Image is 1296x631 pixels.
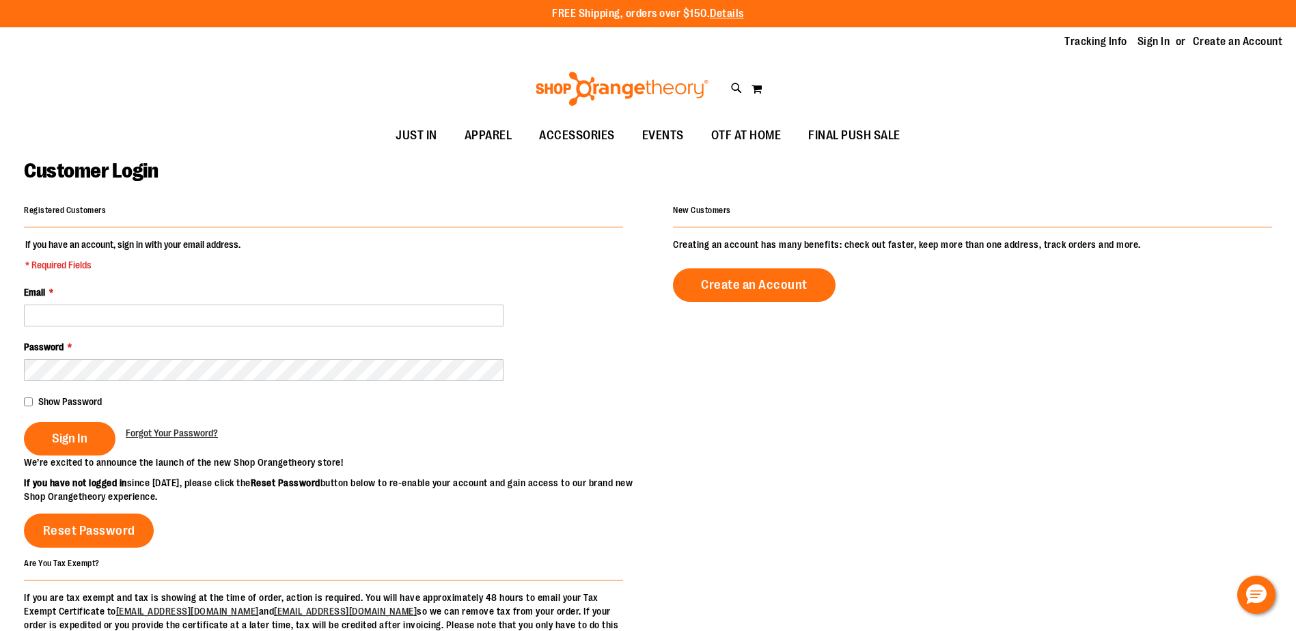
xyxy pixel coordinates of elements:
[465,120,512,151] span: APPAREL
[396,120,437,151] span: JUST IN
[52,431,87,446] span: Sign In
[711,120,782,151] span: OTF AT HOME
[808,120,900,151] span: FINAL PUSH SALE
[24,206,106,215] strong: Registered Customers
[534,72,711,106] img: Shop Orangetheory
[673,238,1272,251] p: Creating an account has many benefits: check out faster, keep more than one address, track orders...
[24,477,127,488] strong: If you have not logged in
[126,427,218,438] span: Forgot Your Password?
[1193,34,1283,49] a: Create an Account
[24,476,648,503] p: since [DATE], please click the button below to re-enable your account and gain access to our bran...
[701,277,808,292] span: Create an Account
[24,159,158,182] span: Customer Login
[126,426,218,440] a: Forgot Your Password?
[673,206,731,215] strong: New Customers
[673,268,836,302] a: Create an Account
[38,396,102,407] span: Show Password
[525,120,629,152] a: ACCESSORIES
[116,606,259,617] a: [EMAIL_ADDRESS][DOMAIN_NAME]
[24,455,648,469] p: We’re excited to announce the launch of the new Shop Orangetheory store!
[24,238,242,272] legend: If you have an account, sign in with your email address.
[629,120,698,152] a: EVENTS
[698,120,795,152] a: OTF AT HOME
[1138,34,1170,49] a: Sign In
[24,287,45,298] span: Email
[710,8,744,20] a: Details
[24,341,64,352] span: Password
[1237,576,1276,614] button: Hello, have a question? Let’s chat.
[25,258,240,272] span: * Required Fields
[1064,34,1127,49] a: Tracking Info
[24,422,115,455] button: Sign In
[642,120,684,151] span: EVENTS
[274,606,417,617] a: [EMAIL_ADDRESS][DOMAIN_NAME]
[451,120,526,152] a: APPAREL
[795,120,914,152] a: FINAL PUSH SALE
[382,120,451,152] a: JUST IN
[539,120,615,151] span: ACCESSORIES
[24,558,100,567] strong: Are You Tax Exempt?
[552,6,744,22] p: FREE Shipping, orders over $150.
[251,477,320,488] strong: Reset Password
[24,514,154,548] a: Reset Password
[43,523,135,538] span: Reset Password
